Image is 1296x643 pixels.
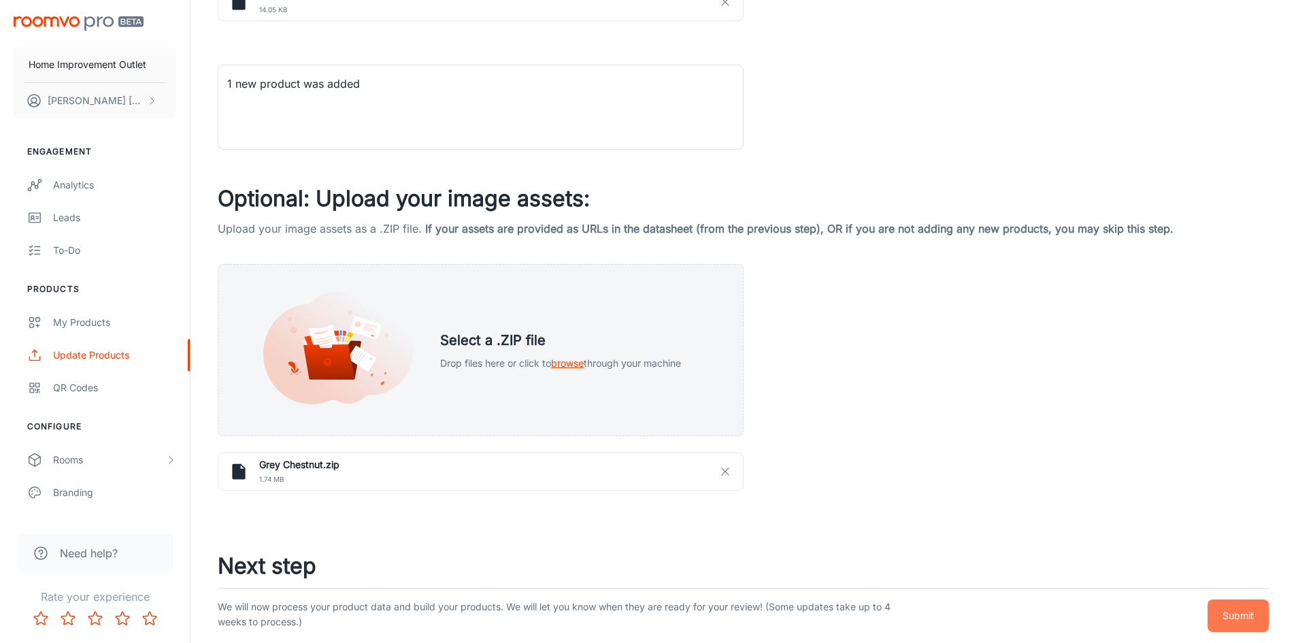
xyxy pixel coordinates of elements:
[259,3,732,16] span: 14.05 kB
[53,210,176,225] div: Leads
[136,605,163,632] button: Rate 5 star
[53,380,176,395] div: QR Codes
[551,357,584,369] span: browse
[218,550,1269,582] h3: Next step
[53,315,176,330] div: My Products
[227,76,734,139] textarea: 1 new product was added
[53,485,176,500] div: Branding
[425,222,1174,235] span: If your assets are provided as URLs in the datasheet (from the previous step), OR if you are not ...
[53,452,165,467] div: Rooms
[60,545,118,561] span: Need help?
[11,589,179,605] p: Rate your experience
[82,605,109,632] button: Rate 3 star
[218,264,744,436] div: Select a .ZIP fileDrop files here or click tobrowsethrough your machine
[53,518,176,533] div: Texts
[259,457,732,472] h6: Grey Chestnut.zip
[27,605,54,632] button: Rate 1 star
[53,348,176,363] div: Update Products
[218,599,901,632] p: We will now process your product data and build your products. We will let you know when they are...
[1223,608,1254,623] p: Submit
[218,220,1269,237] p: Upload your image assets as a .ZIP file.
[53,243,176,258] div: To-do
[1208,599,1269,632] button: Submit
[440,356,681,371] p: Drop files here or click to through your machine
[54,605,82,632] button: Rate 2 star
[259,472,732,486] span: 1.74 MB
[440,330,681,350] h5: Select a .ZIP file
[14,16,144,31] img: Roomvo PRO Beta
[14,83,176,118] button: [PERSON_NAME] [PERSON_NAME]
[53,178,176,193] div: Analytics
[14,47,176,82] button: Home Improvement Outlet
[48,93,144,108] p: [PERSON_NAME] [PERSON_NAME]
[29,57,146,72] p: Home Improvement Outlet
[109,605,136,632] button: Rate 4 star
[218,182,1269,215] h3: Optional: Upload your image assets:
